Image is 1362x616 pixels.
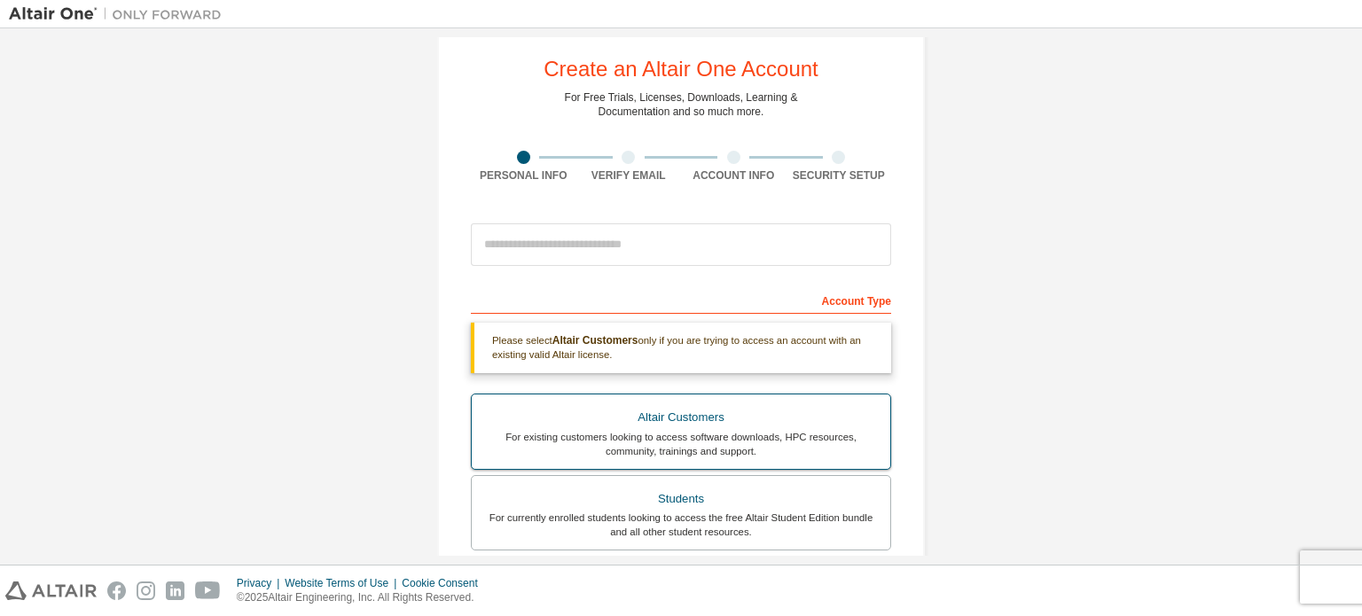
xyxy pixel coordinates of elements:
div: Account Type [471,285,891,314]
img: linkedin.svg [166,581,184,600]
div: Verify Email [576,168,682,183]
img: youtube.svg [195,581,221,600]
div: Website Terms of Use [285,576,402,590]
div: Privacy [237,576,285,590]
div: Account Info [681,168,787,183]
div: For Free Trials, Licenses, Downloads, Learning & Documentation and so much more. [565,90,798,119]
div: For existing customers looking to access software downloads, HPC resources, community, trainings ... [482,430,880,458]
div: Security Setup [787,168,892,183]
div: Please select only if you are trying to access an account with an existing valid Altair license. [471,323,891,373]
img: facebook.svg [107,581,126,600]
div: Personal Info [471,168,576,183]
div: Create an Altair One Account [544,58,818,80]
div: Students [482,487,880,511]
img: altair_logo.svg [5,581,97,600]
div: Cookie Consent [402,576,488,590]
img: Altair One [9,5,231,23]
p: © 2025 Altair Engineering, Inc. All Rights Reserved. [237,590,489,605]
b: Altair Customers [552,334,638,347]
div: For currently enrolled students looking to access the free Altair Student Edition bundle and all ... [482,511,880,539]
div: Altair Customers [482,405,880,430]
img: instagram.svg [137,581,155,600]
